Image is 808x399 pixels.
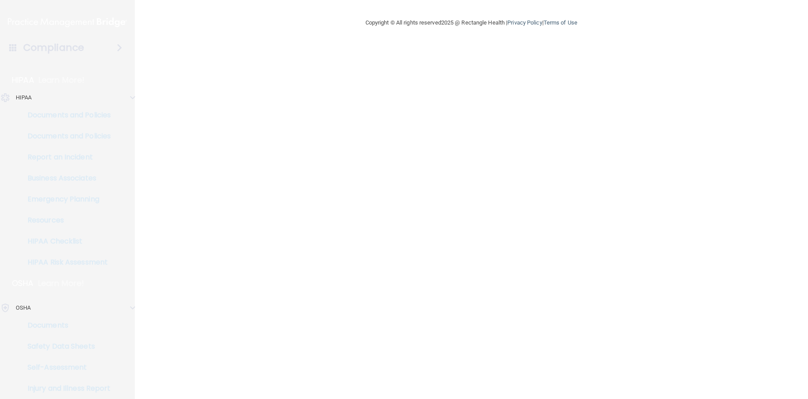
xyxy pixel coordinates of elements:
p: Self-Assessment [6,363,125,372]
p: OSHA [16,303,31,313]
p: Documents [6,321,125,330]
p: HIPAA Risk Assessment [6,258,125,267]
p: Report an Incident [6,153,125,162]
p: Business Associates [6,174,125,183]
a: Privacy Policy [507,19,542,26]
h4: Compliance [23,42,84,54]
p: OSHA [12,278,34,289]
p: Documents and Policies [6,132,125,141]
div: Copyright © All rights reserved 2025 @ Rectangle Health | | [312,9,631,37]
p: Safety Data Sheets [6,342,125,351]
p: Resources [6,216,125,225]
p: HIPAA [16,92,32,103]
p: Documents and Policies [6,111,125,120]
p: Injury and Illness Report [6,384,125,393]
p: HIPAA [12,75,34,85]
a: Terms of Use [544,19,577,26]
p: HIPAA Checklist [6,237,125,246]
p: Emergency Planning [6,195,125,204]
p: Learn More! [38,278,84,289]
img: PMB logo [8,14,127,31]
p: Learn More! [39,75,85,85]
